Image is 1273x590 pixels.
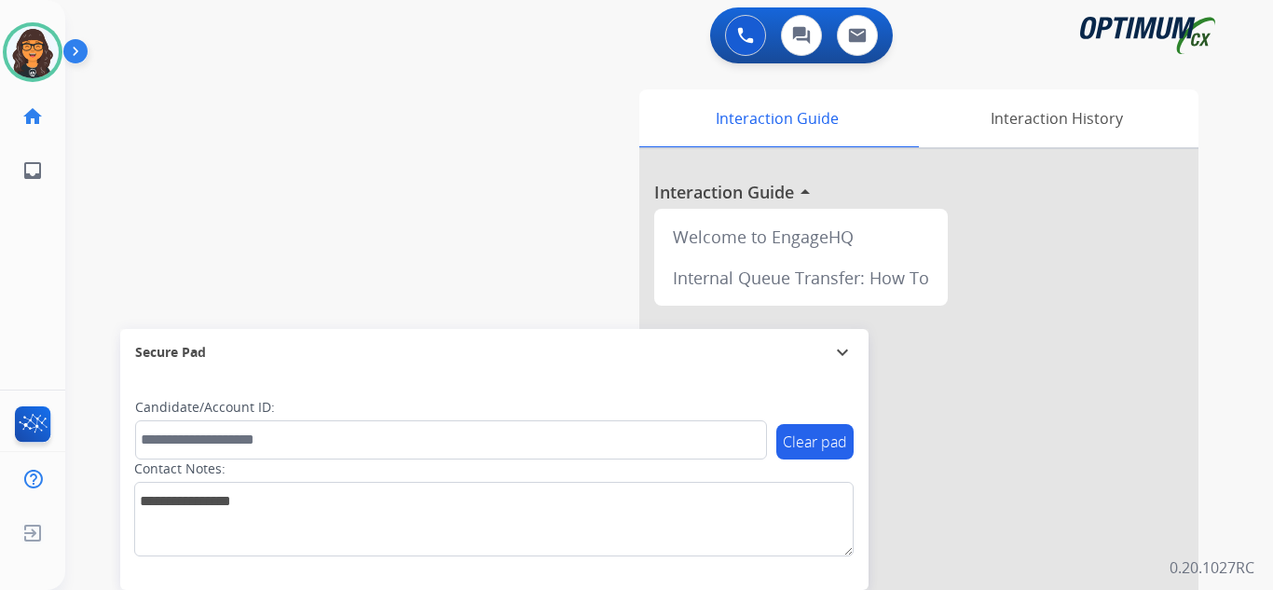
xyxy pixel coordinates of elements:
[135,398,275,417] label: Candidate/Account ID:
[831,341,854,364] mat-icon: expand_more
[776,424,854,460] button: Clear pad
[21,105,44,128] mat-icon: home
[135,343,206,362] span: Secure Pad
[134,460,226,478] label: Contact Notes:
[21,159,44,182] mat-icon: inbox
[7,26,59,78] img: avatar
[662,257,940,298] div: Internal Queue Transfer: How To
[662,216,940,257] div: Welcome to EngageHQ
[914,89,1198,147] div: Interaction History
[639,89,914,147] div: Interaction Guide
[1170,556,1254,579] p: 0.20.1027RC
